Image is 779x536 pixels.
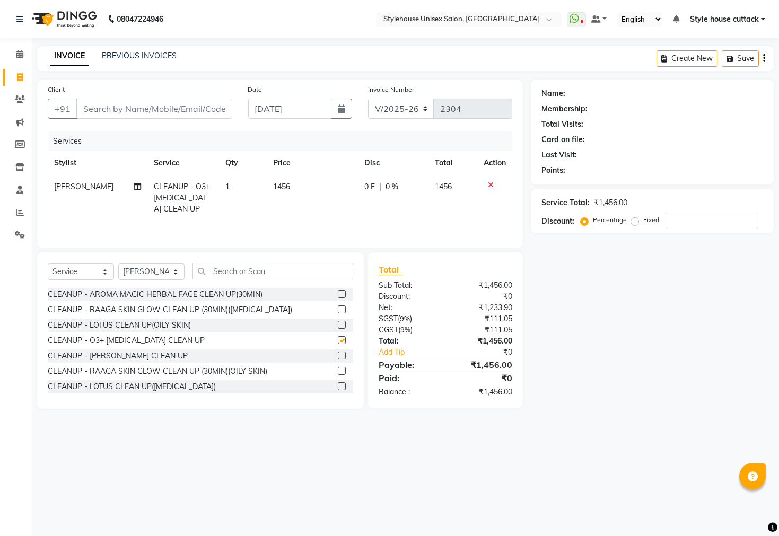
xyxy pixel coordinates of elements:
[76,99,232,119] input: Search by Name/Mobile/Email/Code
[541,216,574,227] div: Discount:
[541,134,585,145] div: Card on file:
[445,358,520,371] div: ₹1,456.00
[219,151,267,175] th: Qty
[48,335,205,346] div: CLEANUP - O3+ [MEDICAL_DATA] CLEAN UP
[371,336,445,347] div: Total:
[225,182,230,191] span: 1
[371,372,445,384] div: Paid:
[445,313,520,324] div: ₹111.05
[541,165,565,176] div: Points:
[643,215,659,225] label: Fixed
[273,182,290,191] span: 1456
[428,151,477,175] th: Total
[379,314,398,323] span: SGST
[147,151,219,175] th: Service
[445,336,520,347] div: ₹1,456.00
[541,197,590,208] div: Service Total:
[435,182,452,191] span: 1456
[267,151,358,175] th: Price
[154,182,210,214] span: CLEANUP - O3+ [MEDICAL_DATA] CLEAN UP
[386,181,398,192] span: 0 %
[371,386,445,398] div: Balance :
[445,324,520,336] div: ₹111.05
[368,85,414,94] label: Invoice Number
[400,326,410,334] span: 9%
[445,280,520,291] div: ₹1,456.00
[364,181,375,192] span: 0 F
[541,150,577,161] div: Last Visit:
[541,88,565,99] div: Name:
[400,314,410,323] span: 9%
[445,386,520,398] div: ₹1,456.00
[48,289,262,300] div: CLEANUP - AROMA MAGIC HERBAL FACE CLEAN UP(30MIN)
[48,85,65,94] label: Client
[371,347,458,358] a: Add Tip
[371,358,445,371] div: Payable:
[48,366,267,377] div: CLEANUP - RAAGA SKIN GLOW CLEAN UP (30MIN)(OILY SKIN)
[371,280,445,291] div: Sub Total:
[48,304,292,315] div: CLEANUP - RAAGA SKIN GLOW CLEAN UP (30MIN)([MEDICAL_DATA])
[48,350,188,362] div: CLEANUP - [PERSON_NAME] CLEAN UP
[594,197,627,208] div: ₹1,456.00
[54,182,113,191] span: [PERSON_NAME]
[248,85,262,94] label: Date
[192,263,353,279] input: Search or Scan
[49,131,520,151] div: Services
[48,381,216,392] div: CLEANUP - LOTUS CLEAN UP([MEDICAL_DATA])
[371,324,445,336] div: ( )
[445,302,520,313] div: ₹1,233.90
[379,181,381,192] span: |
[379,325,398,335] span: CGST
[445,291,520,302] div: ₹0
[722,50,759,67] button: Save
[371,313,445,324] div: ( )
[50,47,89,66] a: INVOICE
[48,151,147,175] th: Stylist
[445,372,520,384] div: ₹0
[358,151,428,175] th: Disc
[48,320,191,331] div: CLEANUP - LOTUS CLEAN UP(OILY SKIN)
[657,50,717,67] button: Create New
[690,14,759,25] span: Style house cuttack
[371,302,445,313] div: Net:
[593,215,627,225] label: Percentage
[541,103,588,115] div: Membership:
[48,99,77,119] button: +91
[27,4,100,34] img: logo
[117,4,163,34] b: 08047224946
[379,264,403,275] span: Total
[477,151,512,175] th: Action
[458,347,520,358] div: ₹0
[371,291,445,302] div: Discount:
[102,51,177,60] a: PREVIOUS INVOICES
[541,119,583,130] div: Total Visits:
